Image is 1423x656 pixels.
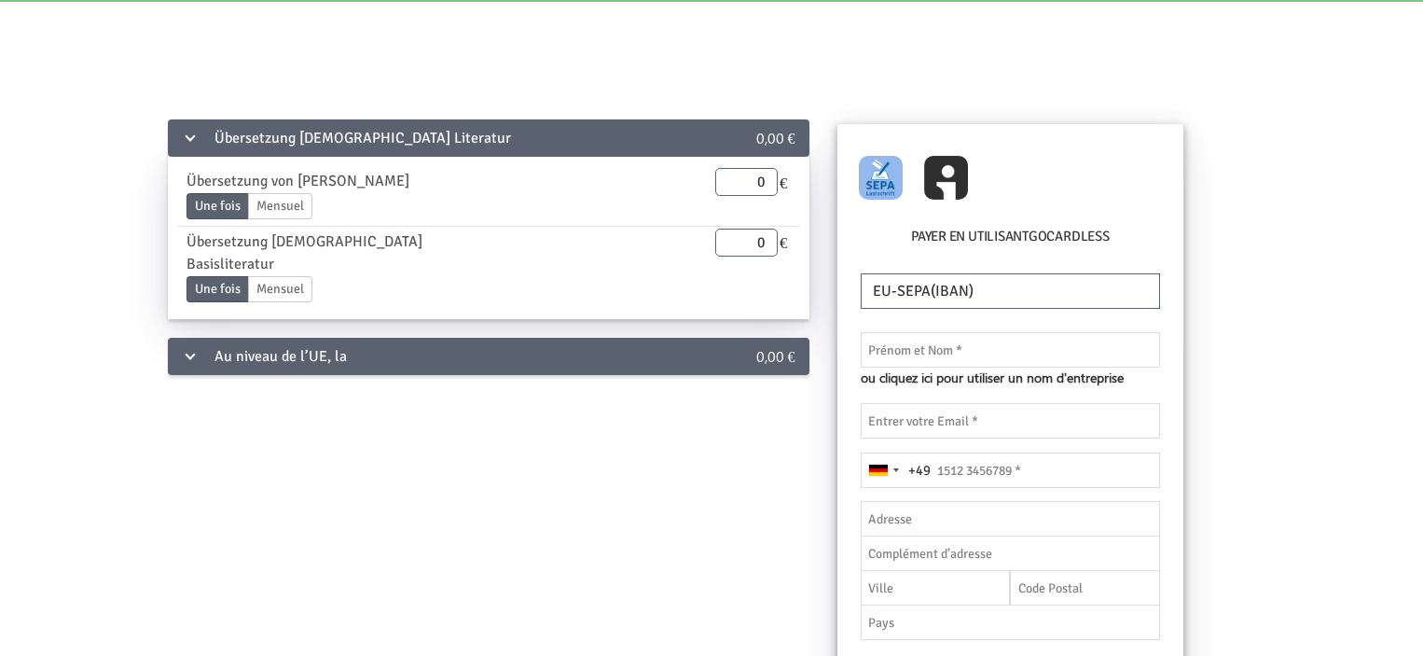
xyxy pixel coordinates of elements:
img: GOCARDLESS [859,156,903,200]
label: GOCARDLESS [1029,226,1110,247]
span: € [778,168,790,196]
input: Prénom et Nom * [861,332,1161,368]
span: € [778,229,790,257]
span: ou cliquez ici pour utiliser un nom d'entreprise [861,368,1124,388]
span: 0,00 € [756,346,795,366]
span: 0,00 € [756,128,795,147]
label: Mensuel [248,276,312,302]
input: Entrer votre Email * [861,403,1161,439]
label: Une fois [187,276,249,302]
button: Selected country [862,454,931,487]
div: Übersetzung [DEMOGRAPHIC_DATA] Basisliteratur [173,230,514,276]
img: GC_InstantBankPay [924,156,968,200]
input: Pays [861,605,1161,640]
input: 1512 3456789 * [861,453,1161,488]
input: Code Postal [1010,570,1160,606]
div: Au niveau de l’UE, la [168,338,689,375]
div: +49 [908,460,931,482]
input: Ville [861,570,1011,606]
input: Adresse [861,501,1161,537]
h6: Payer en utilisant [856,226,1166,255]
input: Complément d’adresse [861,536,1161,571]
label: Mensuel [248,193,312,219]
label: Une fois [187,193,249,219]
div: Übersetzung [DEMOGRAPHIC_DATA] Literatur [168,119,689,157]
div: Übersetzung von [PERSON_NAME] [173,170,514,193]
